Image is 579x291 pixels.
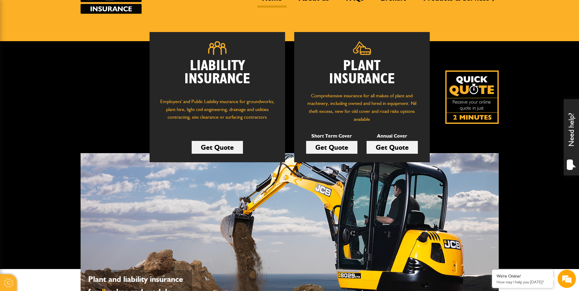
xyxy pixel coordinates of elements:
a: Get your insurance quote isn just 2-minutes [445,70,499,124]
div: Minimize live chat window [100,3,115,18]
img: d_20077148190_company_1631870298795_20077148190 [10,34,26,42]
input: Enter your email address [8,74,111,88]
textarea: Type your message and hit 'Enter' [8,110,111,183]
img: Quick Quote [445,70,499,124]
h2: Plant Insurance [303,59,421,86]
div: Chat with us now [32,34,103,42]
p: How may I help you today? [497,280,548,284]
div: Need help? [564,99,579,175]
div: We're Online! [497,274,548,279]
h2: Liability Insurance [159,59,276,92]
p: Comprehensive insurance for all makes of plant and machinery, including owned and hired in equipm... [303,92,421,123]
em: Start Chat [83,188,111,196]
input: Enter your phone number [8,92,111,106]
a: Get Quote [367,141,418,154]
p: Employers' and Public Liability insurance for groundworks, plant hire, light civil engineering, d... [159,98,276,127]
a: Get Quote [192,141,243,154]
a: Get Quote [306,141,357,154]
input: Enter your last name [8,56,111,70]
p: Short Term Cover [306,132,357,140]
p: Annual Cover [367,132,418,140]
